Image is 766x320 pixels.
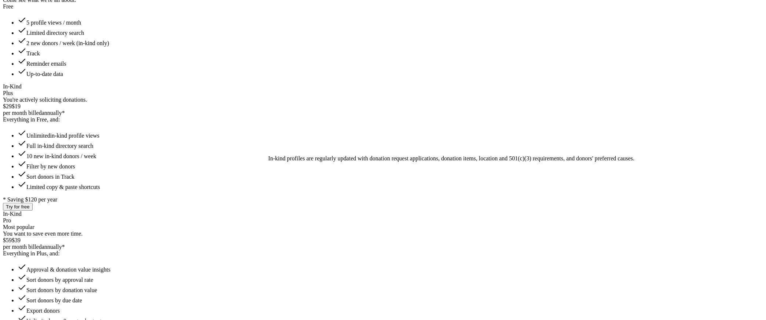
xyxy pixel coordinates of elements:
[12,237,21,243] span: $ 39
[3,97,763,103] div: You're actively soliciting donations.
[26,50,40,57] span: Track
[26,143,94,149] span: Full in-kind directory search
[26,71,63,77] span: Up-to-date data
[26,163,75,170] span: Filter by new donors
[26,19,81,26] span: 5 profile views / month
[3,196,763,203] div: * Saving $120 per year
[26,266,110,273] span: Approval & donation value insights
[12,103,21,109] span: $ 19
[3,116,763,123] div: Everything in Free, and:
[26,277,93,283] span: Sort donors by approval rate
[3,203,33,211] button: Try for free
[3,3,13,10] span: Free
[3,250,763,257] div: Everything in Plus, and:
[26,153,96,159] span: 10 new in-kind donors / week
[26,30,84,36] span: Limited directory search
[3,103,12,109] span: $ 29
[3,237,12,243] span: $ 59
[26,287,97,293] span: Sort donors by donation value
[26,132,99,139] span: in-kind profile views
[26,61,66,67] span: Reminder emails
[3,244,763,250] div: per month billed annually*
[268,155,635,162] div: In-kind profiles are regularly updated with donation request applications, donation items, locati...
[3,83,763,90] div: In-Kind
[3,110,763,116] div: per month billed annually*
[3,230,763,237] div: You want to save even more time.
[26,174,74,180] span: Sort donors in Track
[26,40,109,46] span: 2 new donors / week (in-kind only)
[3,211,763,217] div: In-Kind
[3,217,763,230] div: Pro
[26,308,60,314] span: Export donors
[3,90,763,97] div: Plus
[26,132,50,139] span: Unlimited
[3,224,763,230] div: Most popular
[26,184,100,190] span: Limited copy & paste shortcuts
[26,297,82,303] span: Sort donors by due date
